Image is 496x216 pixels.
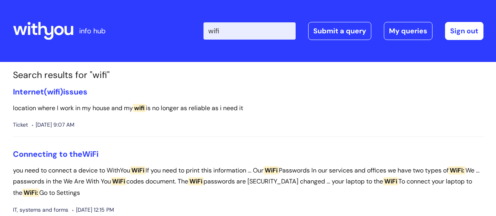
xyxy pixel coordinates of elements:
[203,22,296,40] input: Search
[445,22,483,40] a: Sign out
[13,120,28,130] span: Ticket
[188,177,203,185] span: WiFi
[82,149,98,159] span: WiFi
[79,25,105,37] p: info hub
[13,165,483,199] p: you need to connect a device to WithYou If you need to print this information ... Our Passwords I...
[13,103,483,114] p: location where I work in my house and my is no longer as reliable as i need it
[72,205,114,215] span: [DATE] 12:15 PM
[13,70,483,81] h1: Search results for "wifi"
[13,87,87,97] a: Internet(wifi)issues
[384,22,432,40] a: My queries
[263,166,279,174] span: WiFi
[32,120,74,130] span: [DATE] 9:07 AM
[133,104,146,112] span: wifi
[44,87,63,97] span: (wifi)
[383,177,398,185] span: WiFi
[203,22,483,40] div: | -
[130,166,145,174] span: WiFi
[13,205,68,215] span: IT, systems and forms
[22,189,39,197] span: WiFi:
[13,149,98,159] a: Connecting to theWiFi
[111,177,126,185] span: WiFi
[449,166,465,174] span: WiFi:
[308,22,371,40] a: Submit a query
